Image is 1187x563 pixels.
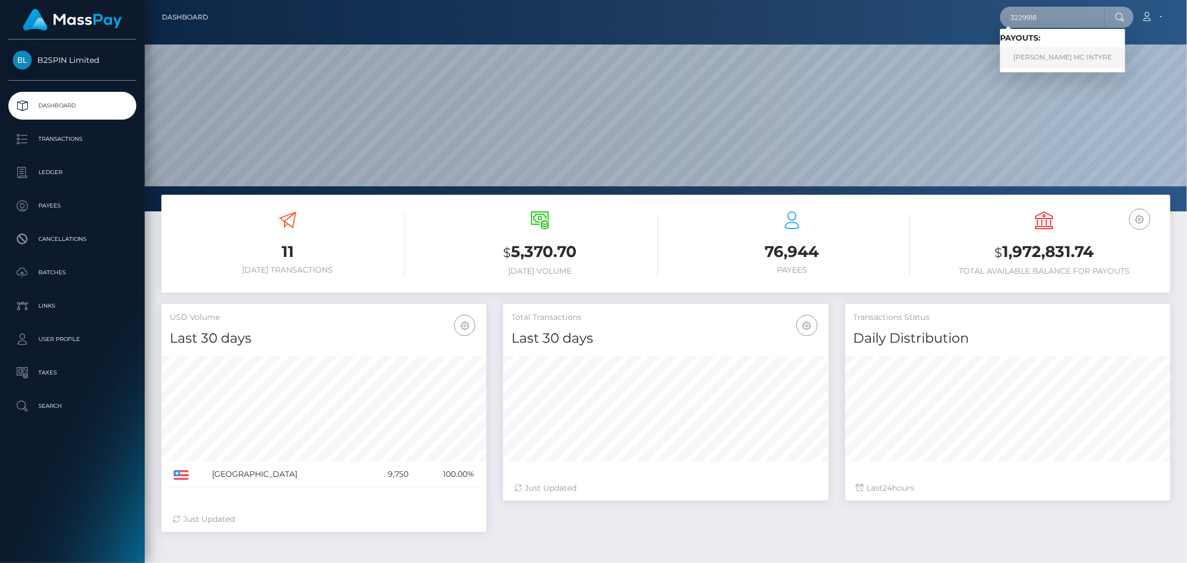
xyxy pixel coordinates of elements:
p: Search [13,398,132,414]
span: B2SPIN Limited [8,55,136,65]
a: Ledger [8,159,136,186]
a: Transactions [8,125,136,153]
p: Transactions [13,131,132,147]
small: $ [994,245,1002,260]
a: Cancellations [8,225,136,253]
td: 9,750 [365,462,412,487]
a: Payees [8,192,136,220]
p: Links [13,298,132,314]
p: Taxes [13,364,132,381]
h3: 76,944 [674,241,910,263]
img: MassPay Logo [23,9,122,31]
h6: [DATE] Volume [422,266,657,276]
a: Dashboard [8,92,136,120]
div: Last hours [856,482,1159,494]
a: Batches [8,259,136,287]
h6: Payouts: [1000,33,1125,43]
a: User Profile [8,325,136,353]
h5: Transactions Status [854,312,1162,323]
p: Dashboard [13,97,132,114]
div: Just Updated [173,513,475,525]
h5: USD Volume [170,312,478,323]
h4: Last 30 days [170,329,478,348]
p: Batches [13,264,132,281]
input: Search... [1000,7,1105,28]
p: User Profile [13,331,132,348]
p: Payees [13,197,132,214]
h4: Last 30 days [511,329,820,348]
a: Dashboard [162,6,208,29]
h5: Total Transactions [511,312,820,323]
small: $ [503,245,511,260]
p: Cancellations [13,231,132,248]
img: B2SPIN Limited [13,51,32,70]
h6: Payees [674,265,910,275]
td: [GEOGRAPHIC_DATA] [208,462,365,487]
div: Just Updated [514,482,817,494]
td: 100.00% [412,462,478,487]
h3: 11 [170,241,405,263]
img: US.png [174,470,189,480]
h4: Daily Distribution [854,329,1162,348]
a: [PERSON_NAME] MC INTYRE [1000,47,1125,68]
span: 24 [883,483,893,493]
a: Taxes [8,359,136,387]
a: Links [8,292,136,320]
h3: 5,370.70 [422,241,657,264]
h3: 1,972,831.74 [927,241,1162,264]
h6: [DATE] Transactions [170,265,405,275]
a: Search [8,392,136,420]
p: Ledger [13,164,132,181]
h6: Total Available Balance for Payouts [927,266,1162,276]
